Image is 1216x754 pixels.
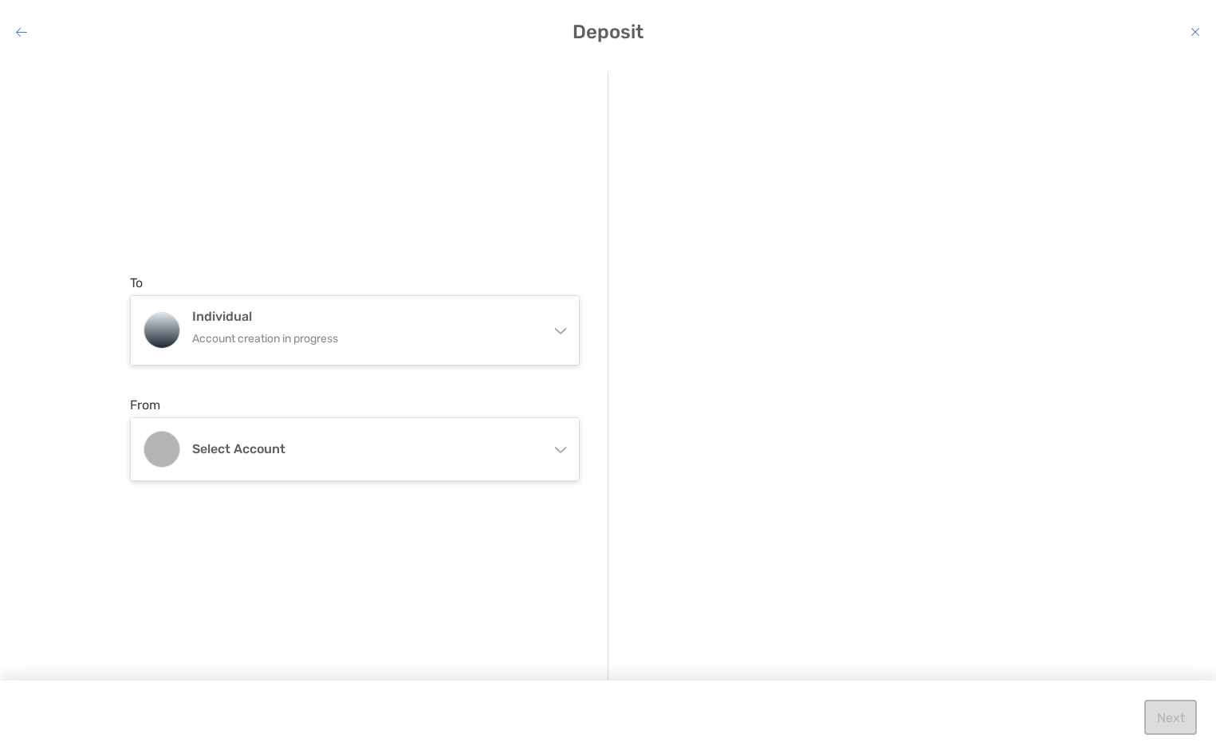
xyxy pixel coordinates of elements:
[192,329,537,349] p: Account creation in progress
[192,441,537,456] h4: Select account
[130,397,160,413] label: From
[130,275,143,290] label: To
[144,313,179,348] img: Individual
[192,309,537,324] h4: Individual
